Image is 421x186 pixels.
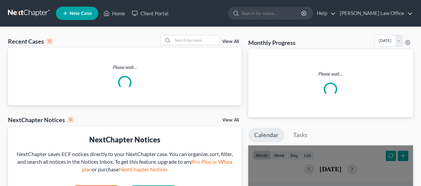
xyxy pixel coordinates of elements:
[248,128,284,142] a: Calendar
[119,166,168,172] a: NextChapter Notices
[13,150,236,173] div: NextChapter saves ECF notices directly to your NextChapter case. You can organize, sort, filter, ...
[13,134,236,145] div: NextChapter Notices
[336,7,413,19] a: [PERSON_NAME] Law Office
[68,117,74,123] div: 0
[47,38,53,44] div: 0
[248,39,296,47] h3: Monthly Progress
[222,39,239,44] a: View All
[100,7,128,19] a: Home
[8,37,53,45] div: Recent Cases
[287,128,314,142] a: Tasks
[70,11,92,16] span: New Case
[314,7,336,19] a: Help
[82,158,232,172] a: Pro Plus or Whoa plan
[8,116,74,124] div: NextChapter Notices
[241,7,302,19] input: Search by name...
[173,35,219,45] input: Search by name...
[222,118,239,122] a: View All
[128,7,172,19] a: Client Portal
[8,64,242,71] p: Please wait...
[254,71,408,77] p: Please wait...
